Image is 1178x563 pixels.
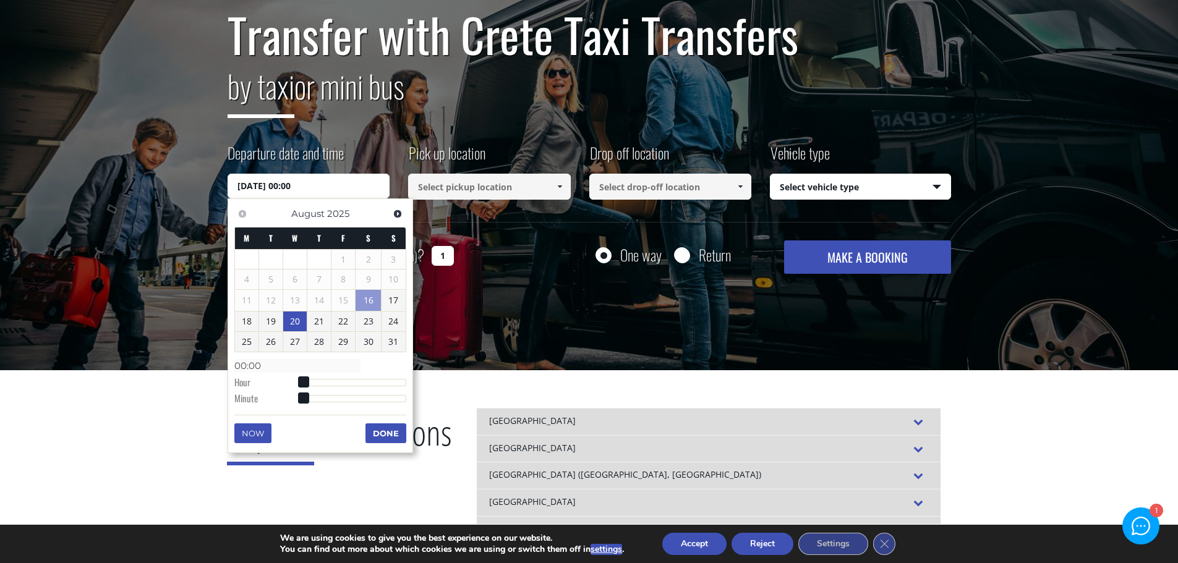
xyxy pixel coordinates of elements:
a: Next [390,205,406,222]
h1: Transfer with Crete Taxi Transfers [228,9,951,61]
a: 19 [259,311,283,331]
span: Select vehicle type [770,174,950,200]
a: 25 [235,332,258,352]
span: 6 [283,269,307,289]
button: Reject [732,533,793,555]
span: Saturday [366,232,370,244]
span: 8 [331,269,355,289]
h2: Destinations [227,408,452,475]
span: 1 [331,250,355,269]
span: 10 [382,269,405,289]
span: Sunday [391,232,396,244]
h2: or mini bus [228,61,951,127]
a: 31 [382,332,405,352]
span: Thursday [317,232,321,244]
a: 24 [382,311,405,331]
label: One way [620,247,662,263]
a: 16 [356,290,381,311]
div: [GEOGRAPHIC_DATA] [477,489,941,516]
span: Popular [227,408,314,465]
a: 20 [283,311,307,331]
span: by taxi [228,62,294,118]
dt: Hour [234,376,303,392]
span: 2025 [327,208,349,219]
dt: Minute [234,392,303,408]
div: [GEOGRAPHIC_DATA] [477,516,941,543]
span: Next [393,209,403,219]
a: Show All Items [549,174,570,200]
span: 11 [235,290,258,310]
button: Settings [798,533,868,555]
a: Previous [234,205,251,222]
span: 5 [259,269,283,289]
label: Departure date and time [228,142,344,174]
input: Select pickup location [408,174,571,200]
label: Pick up location [408,142,485,174]
div: [GEOGRAPHIC_DATA] ([GEOGRAPHIC_DATA], [GEOGRAPHIC_DATA]) [477,462,941,489]
a: 28 [307,332,331,352]
span: 3 [382,250,405,269]
p: We are using cookies to give you the best experience on our website. [280,533,624,544]
span: 9 [356,269,381,289]
span: 2 [356,250,381,269]
a: 26 [259,332,283,352]
span: 13 [283,290,307,310]
a: 21 [307,311,331,331]
label: How many passengers ? [228,240,424,271]
div: 1 [1150,504,1163,517]
div: [GEOGRAPHIC_DATA] [477,408,941,435]
a: 18 [235,311,258,331]
span: August [291,208,325,219]
label: Vehicle type [770,142,830,174]
span: Tuesday [269,232,273,244]
a: 29 [331,332,355,352]
button: settings [591,544,622,555]
button: Done [365,423,406,443]
input: Select drop-off location [589,174,752,200]
a: 30 [356,332,381,352]
span: 7 [307,269,331,289]
a: 23 [356,311,381,331]
p: You can find out more about which cookies we are using or switch them off in . [280,544,624,555]
span: Monday [244,232,249,244]
button: MAKE A BOOKING [784,240,950,274]
span: Wednesday [292,232,297,244]
label: Return [699,247,731,263]
button: Accept [662,533,727,555]
span: 12 [259,290,283,310]
button: Close GDPR Cookie Banner [873,533,895,555]
label: Drop off location [589,142,669,174]
a: 27 [283,332,307,352]
span: 14 [307,290,331,310]
a: 22 [331,311,355,331]
span: 4 [235,269,258,289]
span: Friday [341,232,345,244]
div: [GEOGRAPHIC_DATA] [477,435,941,462]
a: 17 [382,290,405,310]
span: Previous [237,209,247,219]
span: 15 [331,290,355,310]
button: Now [234,423,271,443]
a: Show All Items [730,174,751,200]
